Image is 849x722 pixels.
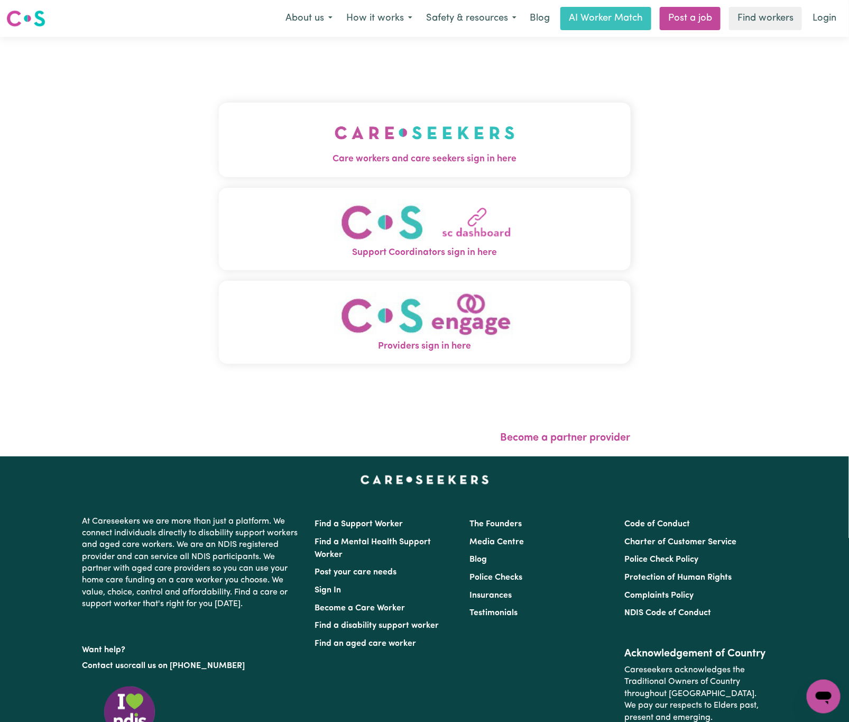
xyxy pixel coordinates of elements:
[625,538,737,546] a: Charter of Customer Service
[469,520,522,528] a: The Founders
[219,340,631,353] span: Providers sign in here
[315,604,405,613] a: Become a Care Worker
[315,568,396,577] a: Post your care needs
[469,538,524,546] a: Media Centre
[315,538,431,559] a: Find a Mental Health Support Worker
[219,103,631,177] button: Care workers and care seekers sign in here
[469,573,522,582] a: Police Checks
[625,573,732,582] a: Protection of Human Rights
[625,609,712,617] a: NDIS Code of Conduct
[729,7,802,30] a: Find workers
[219,152,631,166] span: Care workers and care seekers sign in here
[469,591,512,600] a: Insurances
[132,662,245,670] a: call us on [PHONE_NUMBER]
[469,609,518,617] a: Testimonials
[315,639,416,648] a: Find an aged care worker
[625,555,699,564] a: Police Check Policy
[6,6,45,31] a: Careseekers logo
[82,511,302,615] p: At Careseekers we are more than just a platform. We connect individuals directly to disability su...
[315,520,403,528] a: Find a Support Worker
[339,7,419,30] button: How it works
[361,476,489,484] a: Careseekers home page
[219,281,631,364] button: Providers sign in here
[625,647,767,660] h2: Acknowledgement of Country
[501,433,631,443] a: Become a partner provider
[82,662,124,670] a: Contact us
[219,246,631,260] span: Support Coordinators sign in here
[523,7,556,30] a: Blog
[315,586,341,595] a: Sign In
[82,640,302,656] p: Want help?
[279,7,339,30] button: About us
[6,9,45,28] img: Careseekers logo
[625,591,694,600] a: Complaints Policy
[625,520,690,528] a: Code of Conduct
[807,680,841,714] iframe: Button to launch messaging window
[660,7,721,30] a: Post a job
[419,7,523,30] button: Safety & resources
[469,555,487,564] a: Blog
[315,622,439,630] a: Find a disability support worker
[219,188,631,271] button: Support Coordinators sign in here
[806,7,843,30] a: Login
[82,656,302,676] p: or
[560,7,651,30] a: AI Worker Match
